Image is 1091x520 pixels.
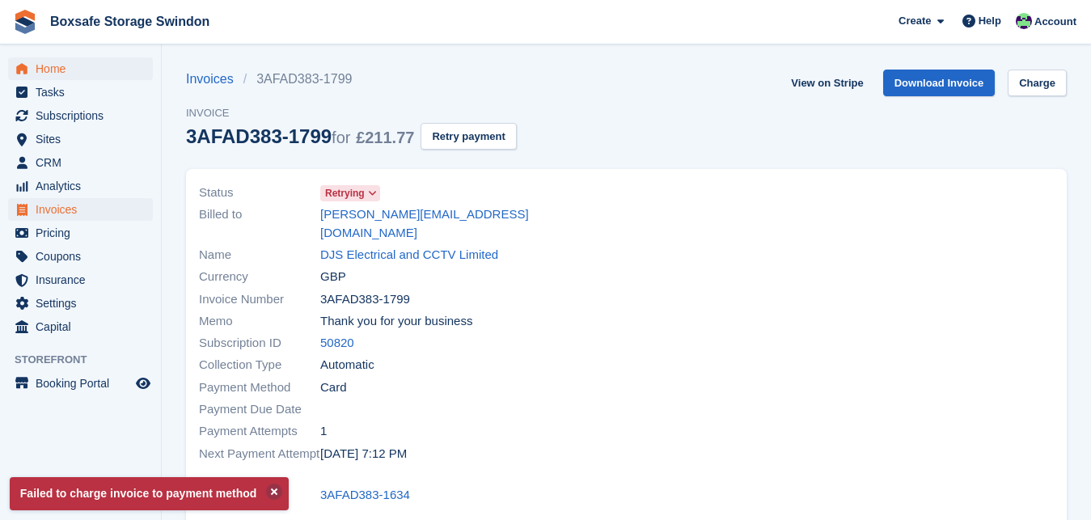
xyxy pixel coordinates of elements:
a: Retrying [320,184,380,202]
span: Invoice Number [199,290,320,309]
a: View on Stripe [784,70,869,96]
a: Invoices [186,70,243,89]
a: menu [8,268,153,291]
a: Charge [1008,70,1067,96]
span: Billed to [199,205,320,242]
span: Account [1034,14,1076,30]
nav: breadcrumbs [186,70,517,89]
span: Memo [199,312,320,331]
span: Pricing [36,222,133,244]
a: 50820 [320,334,354,353]
a: menu [8,151,153,174]
span: Collection Type [199,356,320,374]
a: menu [8,222,153,244]
button: Retry payment [421,123,516,150]
span: Settings [36,292,133,315]
span: 3AFAD383-1799 [320,290,410,309]
span: Payment Attempts [199,422,320,441]
span: Insurance [36,268,133,291]
div: 3AFAD383-1799 [186,125,414,147]
a: Boxsafe Storage Swindon [44,8,216,35]
span: Payment Method [199,378,320,397]
a: 3AFAD383-1634 [320,486,410,505]
span: Card [320,378,347,397]
a: menu [8,198,153,221]
span: Invoice [186,105,517,121]
span: Capital [36,315,133,338]
span: Coupons [36,245,133,268]
a: menu [8,81,153,104]
span: Subscriptions [36,104,133,127]
span: Home [36,57,133,80]
a: menu [8,315,153,338]
a: menu [8,245,153,268]
span: Create [899,13,931,29]
a: Preview store [133,374,153,393]
span: Currency [199,268,320,286]
span: GBP [320,268,346,286]
span: Subscription ID [199,334,320,353]
span: Help [979,13,1001,29]
time: 2025-09-02 18:12:04 UTC [320,445,407,463]
span: Payment Due Date [199,400,320,419]
a: Download Invoice [883,70,996,96]
span: Tasks [36,81,133,104]
a: menu [8,292,153,315]
span: Invoices [36,198,133,221]
span: Analytics [36,175,133,197]
span: £211.77 [356,129,414,146]
span: CRM [36,151,133,174]
a: DJS Electrical and CCTV Limited [320,246,498,264]
a: menu [8,372,153,395]
span: Thank you for your business [320,312,472,331]
a: menu [8,175,153,197]
img: stora-icon-8386f47178a22dfd0bd8f6a31ec36ba5ce8667c1dd55bd0f319d3a0aa187defe.svg [13,10,37,34]
a: menu [8,104,153,127]
span: Storefront [15,352,161,368]
span: Automatic [320,356,374,374]
span: Booking Portal [36,372,133,395]
span: Next Payment Attempt [199,445,320,463]
span: Status [199,184,320,202]
span: Retrying [325,186,365,201]
a: [PERSON_NAME][EMAIL_ADDRESS][DOMAIN_NAME] [320,205,617,242]
a: menu [8,57,153,80]
img: Kim Virabi [1016,13,1032,29]
p: Failed to charge invoice to payment method [10,477,289,510]
a: menu [8,128,153,150]
span: 1 [320,422,327,441]
span: Name [199,246,320,264]
span: for [332,129,350,146]
span: Sites [36,128,133,150]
